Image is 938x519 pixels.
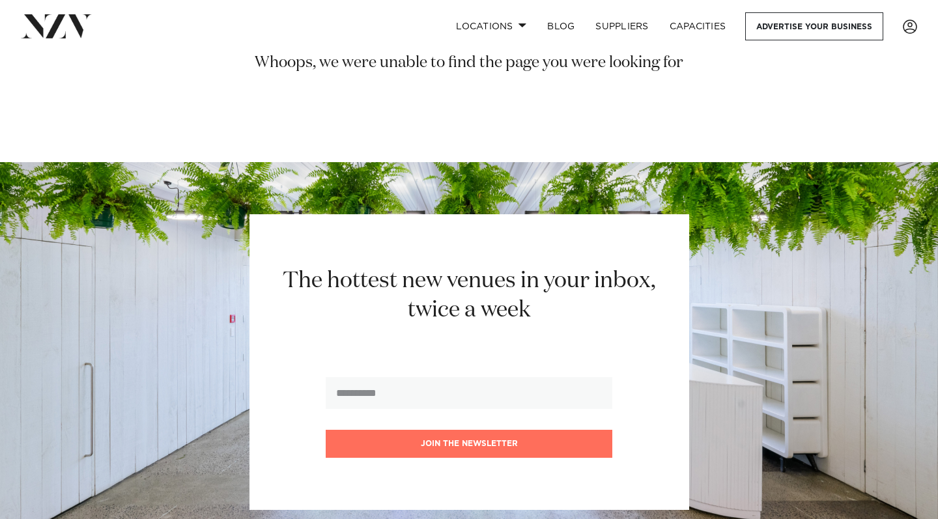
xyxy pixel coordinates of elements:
button: Join the newsletter [326,430,612,458]
a: Advertise your business [745,12,883,40]
h2: The hottest new venues in your inbox, twice a week [267,266,672,325]
a: Locations [446,12,537,40]
a: BLOG [537,12,585,40]
h3: Whoops, we were unable to find the page you were looking for [10,53,928,74]
a: SUPPLIERS [585,12,659,40]
a: Capacities [659,12,737,40]
img: nzv-logo.png [21,14,92,38]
